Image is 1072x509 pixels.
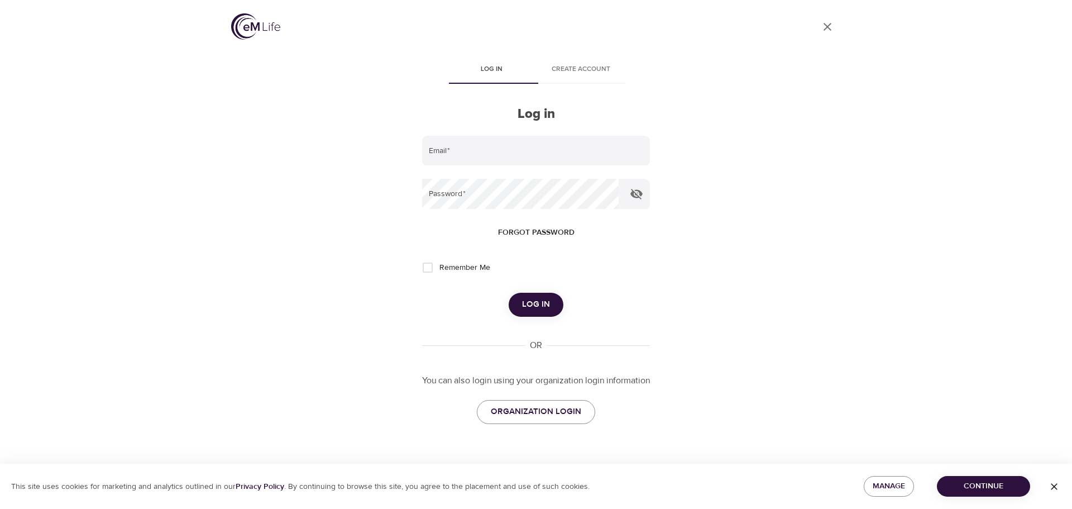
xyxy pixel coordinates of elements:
[814,13,841,40] a: close
[522,297,550,312] span: Log in
[937,476,1030,497] button: Continue
[494,222,579,243] button: Forgot password
[422,57,650,84] div: disabled tabs example
[525,339,547,352] div: OR
[422,374,650,387] p: You can also login using your organization login information
[498,226,575,240] span: Forgot password
[509,293,563,316] button: Log in
[236,482,284,492] a: Privacy Policy
[477,400,595,424] a: ORGANIZATION LOGIN
[946,479,1021,493] span: Continue
[231,13,280,40] img: logo
[873,479,905,493] span: Manage
[864,476,914,497] button: Manage
[543,64,619,75] span: Create account
[422,106,650,122] h2: Log in
[439,262,490,274] span: Remember Me
[491,405,581,419] span: ORGANIZATION LOGIN
[453,64,529,75] span: Log in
